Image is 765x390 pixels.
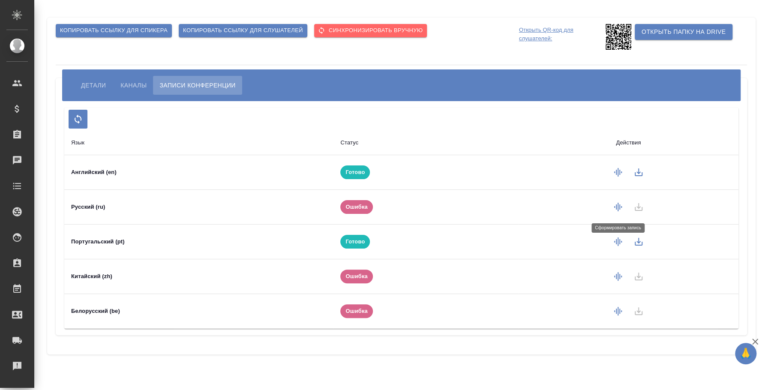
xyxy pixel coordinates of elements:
button: Сформировать запись [608,301,628,321]
button: Открыть папку на Drive [635,24,732,40]
td: Белорусский (be) [64,294,333,329]
span: Ошибка [340,272,373,281]
span: Копировать ссылку для слушателей [183,26,303,36]
span: Детали [81,80,106,90]
span: 🙏 [738,345,753,363]
span: Готово [340,168,370,177]
span: Cинхронизировать вручную [318,26,423,36]
th: Язык [64,131,333,155]
button: Копировать ссылку для слушателей [179,24,307,37]
span: Копировать ссылку для спикера [60,26,168,36]
button: Скачать запись [628,162,649,183]
span: Открыть папку на Drive [642,27,726,37]
button: 🙏 [735,343,756,364]
td: Китайский (zh) [64,259,333,294]
span: Ошибка [340,307,373,315]
span: Готово [340,237,370,246]
th: Действия [519,131,738,155]
button: Сформировать запись [608,266,628,287]
th: Статус [333,131,518,155]
td: Португальский (pt) [64,225,333,259]
td: Русский (ru) [64,190,333,225]
span: Записи конференции [159,80,235,90]
span: Каналы [120,80,147,90]
p: Открыть QR-код для слушателей: [519,24,603,50]
button: Cинхронизировать вручную [314,24,427,37]
button: Скачать запись [628,231,649,252]
button: Сформировать запись [608,231,628,252]
span: Ошибка [340,203,373,211]
button: Обновить список [69,110,87,129]
button: Копировать ссылку для спикера [56,24,172,37]
button: Сформировать запись [608,162,628,183]
td: Английский (en) [64,155,333,190]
